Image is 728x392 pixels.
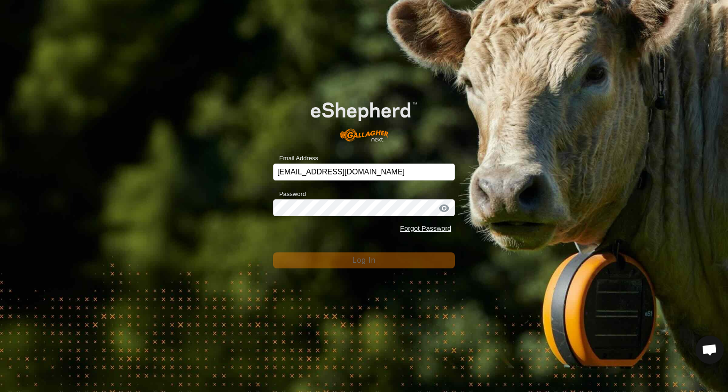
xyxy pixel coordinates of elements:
[352,256,376,264] span: Log In
[273,164,455,180] input: Email Address
[696,336,724,364] div: Open chat
[400,225,451,232] a: Forgot Password
[273,252,455,268] button: Log In
[291,87,437,149] img: E-shepherd Logo
[273,189,306,199] label: Password
[273,154,318,163] label: Email Address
